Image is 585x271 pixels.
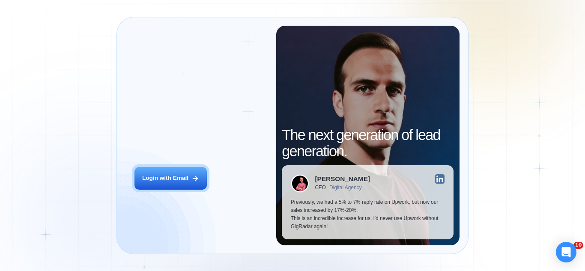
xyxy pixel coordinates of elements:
button: Login with Email [134,167,207,190]
div: Digital Agency [329,185,361,191]
h2: The next generation of lead generation. [282,127,454,159]
div: Open Intercom Messenger [556,242,576,262]
div: CEO [315,185,325,191]
span: 10 [573,242,583,249]
p: Previously, we had a 5% to 7% reply rate on Upwork, but now our sales increased by 17%-20%. This ... [291,198,445,230]
div: Login with Email [142,174,188,182]
div: [PERSON_NAME] [315,176,370,182]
